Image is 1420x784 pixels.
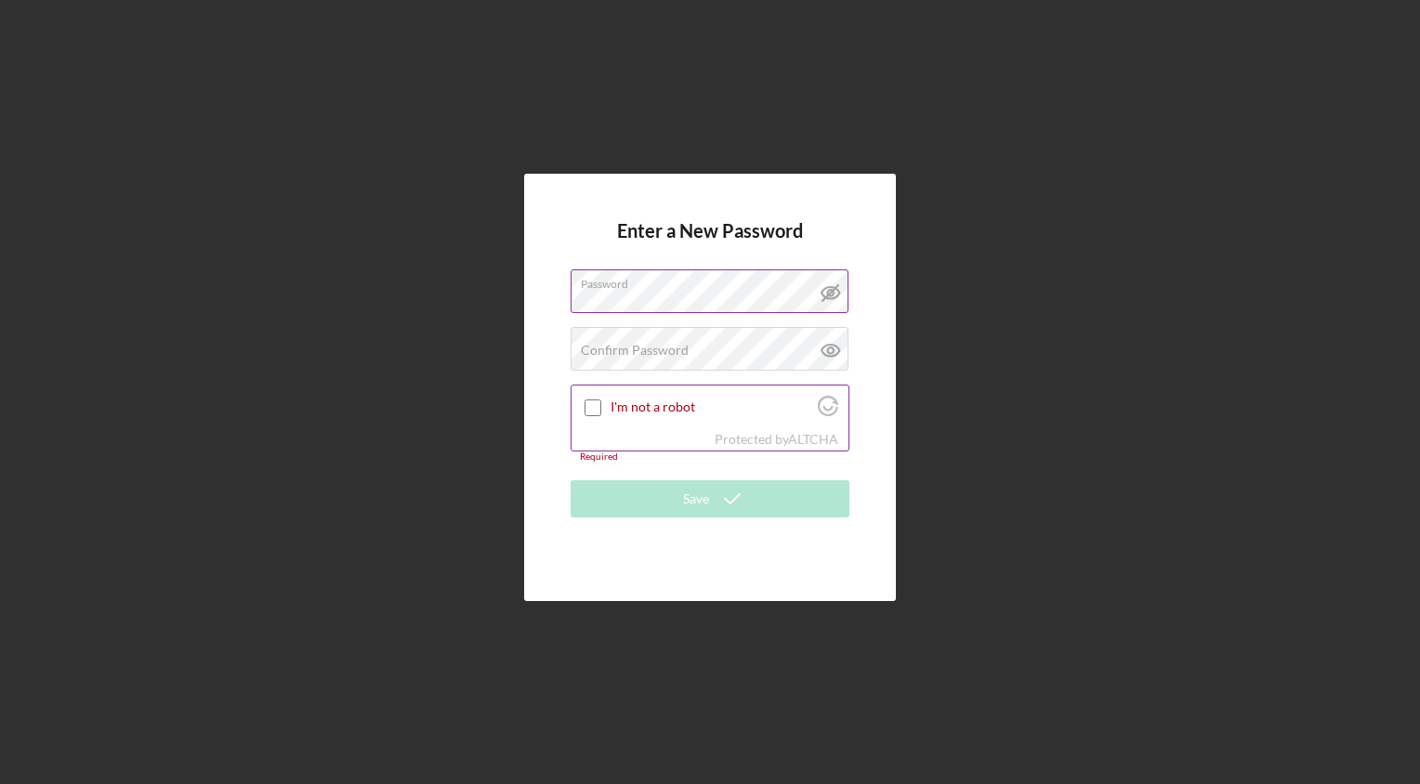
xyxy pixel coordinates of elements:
[581,270,848,291] label: Password
[611,399,812,414] label: I'm not a robot
[715,432,838,447] div: Protected by
[788,431,838,447] a: Visit Altcha.org
[617,220,803,269] h4: Enter a New Password
[571,480,849,517] button: Save
[818,403,838,419] a: Visit Altcha.org
[581,343,689,358] label: Confirm Password
[683,480,709,517] div: Save
[571,451,849,463] div: Required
